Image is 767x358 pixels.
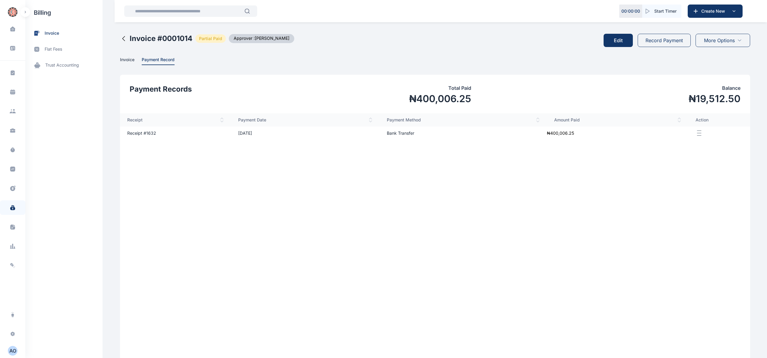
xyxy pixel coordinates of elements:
[604,29,638,52] a: Edit
[380,127,547,140] td: Bank Transfer
[130,34,192,43] h2: Invoice # 0001014
[688,113,750,127] th: Action
[25,41,103,57] a: flat fees
[638,29,691,52] a: Record Payment
[25,25,103,41] a: invoice
[8,346,17,356] button: AO
[130,84,192,94] h2: Payment Records
[45,46,62,52] span: flat fees
[231,127,380,140] td: [DATE]
[699,8,730,14] span: Create New
[688,5,743,18] button: Create New
[45,62,79,68] span: trust accounting
[642,5,681,18] button: Start Timer
[604,34,633,47] button: Edit
[195,34,226,43] span: Partial Paid
[696,130,703,137] img: burgerIcon.afdd4fea.svg
[547,127,688,140] td: ₦ 400,006.25
[638,34,691,47] button: Record Payment
[409,94,471,104] h2: ₦ 400,006.25
[120,57,134,63] span: Invoice
[4,346,22,356] button: AO
[238,117,372,123] span: Payment Date
[127,117,224,123] span: Receipt
[689,94,740,104] h2: ₦ 19,512.50
[554,117,681,123] span: Amount Paid
[25,57,103,73] a: trust accounting
[654,8,677,14] span: Start Timer
[409,84,471,92] p: Total Paid
[142,57,175,63] span: Payment Record
[689,84,740,92] p: Balance
[704,37,735,44] span: More Options
[120,127,231,140] td: Receipt # 1632
[8,347,17,354] div: A O
[621,8,640,14] p: 00 : 00 : 00
[229,34,294,43] span: Approver : [PERSON_NAME]
[45,30,59,36] span: invoice
[387,117,540,123] span: Payment Method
